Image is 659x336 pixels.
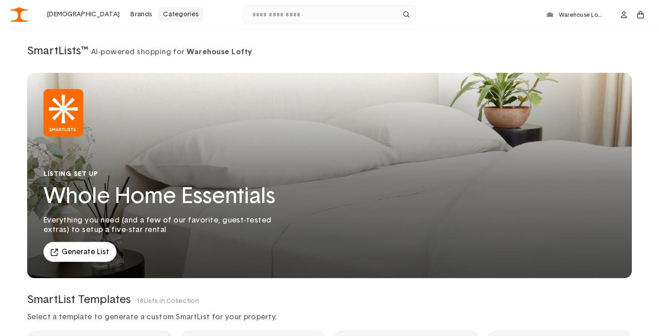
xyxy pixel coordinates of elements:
[27,312,632,322] p: Select a template to generate a custom SmartList for your property.
[159,7,203,22] a: Categories
[43,7,124,22] a: [DEMOGRAPHIC_DATA]
[126,7,157,22] a: Brands
[136,297,199,305] p: 18 Lists in Collection
[43,242,116,262] button: Generate List
[539,6,615,23] button: Warehouse Lofty
[27,293,131,307] h3: SmartList Templates
[187,48,252,56] strong: Warehouse Lofty
[27,46,252,57] h2: SmartLists™
[62,247,109,257] span: Generate List
[559,11,610,18] p: Warehouse Lofty
[11,7,28,22] img: Inhouse
[617,7,631,22] button: dropdown trigger
[91,48,252,56] span: AI-powered shopping for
